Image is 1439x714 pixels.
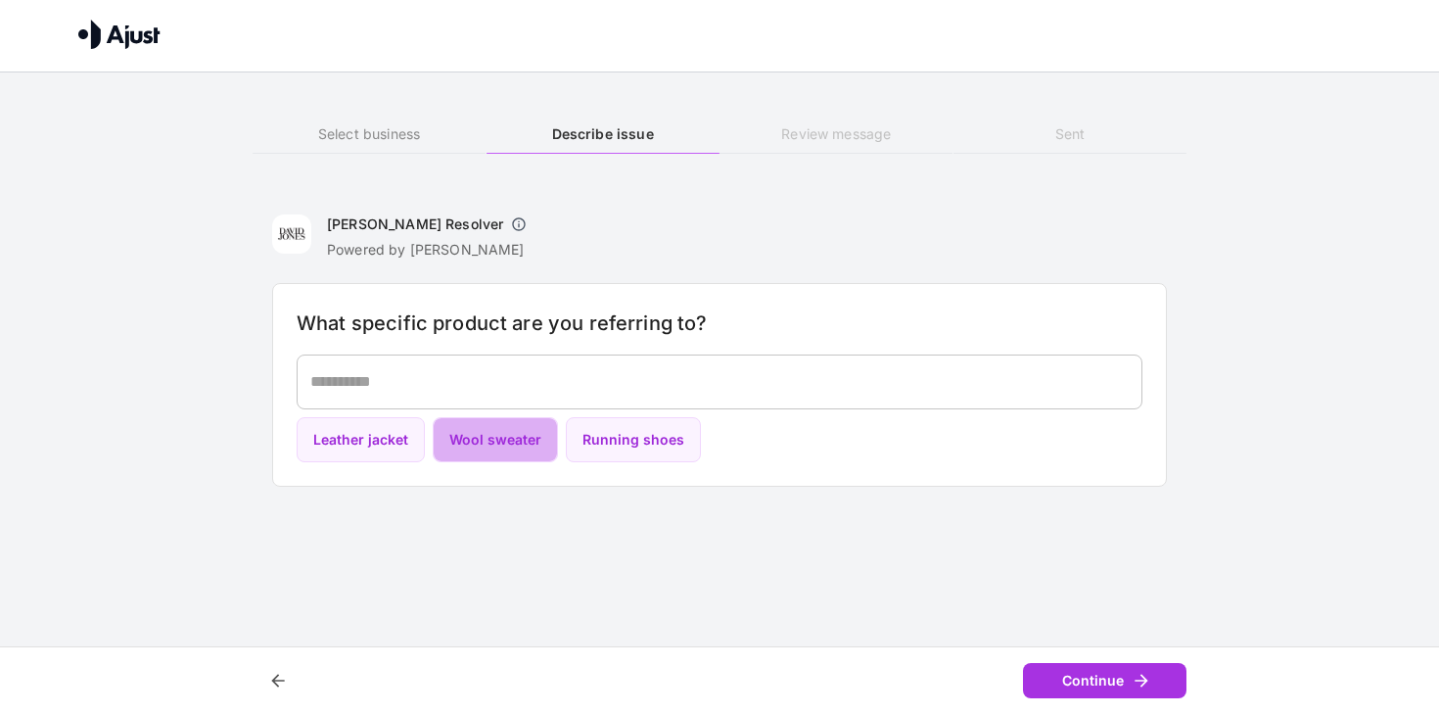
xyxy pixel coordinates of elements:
[297,308,1142,339] h6: What specific product are you referring to?
[78,20,161,49] img: Ajust
[253,123,486,145] h6: Select business
[433,417,558,463] button: Wool sweater
[1023,663,1186,699] button: Continue
[487,123,719,145] h6: Describe issue
[272,214,311,254] img: David Jones
[953,123,1186,145] h6: Sent
[566,417,701,463] button: Running shoes
[297,417,425,463] button: Leather jacket
[327,240,534,260] p: Powered by [PERSON_NAME]
[719,123,952,145] h6: Review message
[327,214,503,234] h6: [PERSON_NAME] Resolver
